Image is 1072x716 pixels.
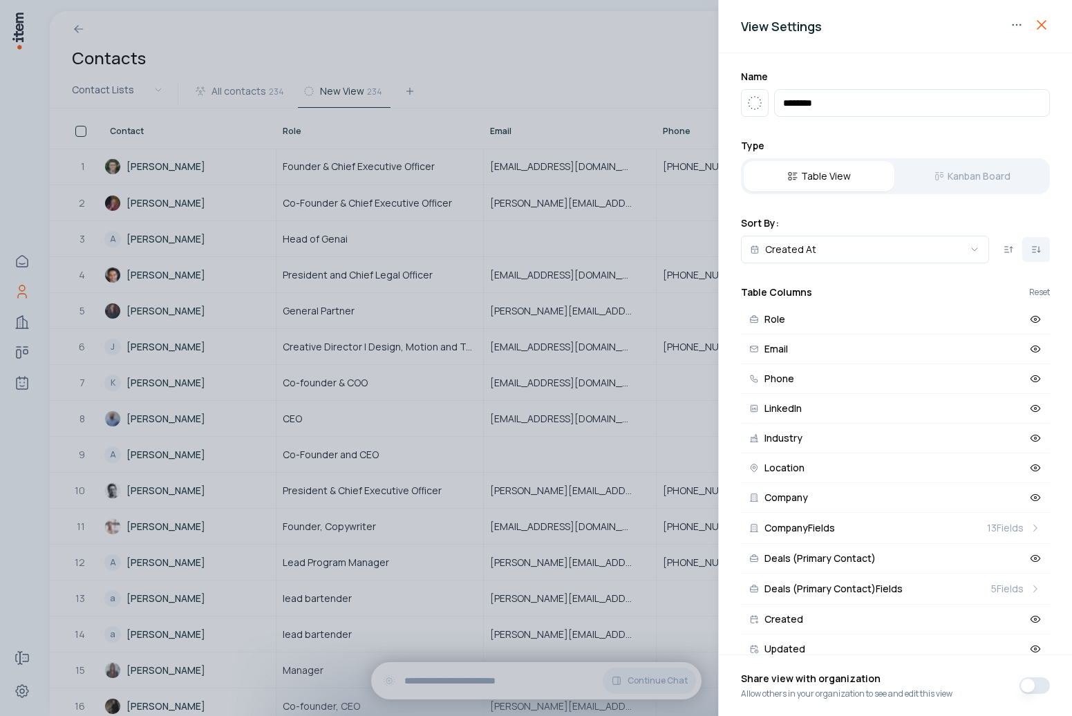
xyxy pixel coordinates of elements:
span: Updated [764,644,805,654]
span: Role [764,314,785,324]
span: Share view with organization [741,672,952,688]
span: Deals (Primary Contact) Fields [764,584,903,594]
span: Created [764,614,803,624]
h2: Name [741,70,1050,84]
span: Industry [764,433,802,443]
button: Role [741,305,1050,335]
button: Email [741,335,1050,364]
button: Phone [741,364,1050,394]
button: Deals (Primary Contact)Fields5Fields [741,574,1050,605]
span: Deals (Primary Contact) [764,554,876,563]
span: LinkedIn [764,404,802,413]
button: CompanyFields13Fields [741,513,1050,544]
button: Location [741,453,1050,483]
span: Company [764,493,808,502]
span: 5 Fields [991,582,1024,596]
h2: Table Columns [741,285,812,299]
span: 13 Fields [987,521,1024,535]
button: Deals (Primary Contact) [741,544,1050,574]
button: Updated [741,634,1050,664]
button: Reset [1029,288,1050,296]
span: Phone [764,374,794,384]
button: View actions [1006,14,1028,36]
span: Location [764,463,805,473]
button: Company [741,483,1050,513]
span: Allow others in your organization to see and edit this view [741,688,952,699]
h2: View Settings [741,17,1050,36]
button: LinkedIn [741,394,1050,424]
button: Table View [744,161,894,191]
button: Industry [741,424,1050,453]
span: Company Fields [764,523,835,533]
button: Created [741,605,1050,634]
span: Email [764,344,788,354]
h2: Type [741,139,1050,153]
h2: Sort By: [741,216,1050,230]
